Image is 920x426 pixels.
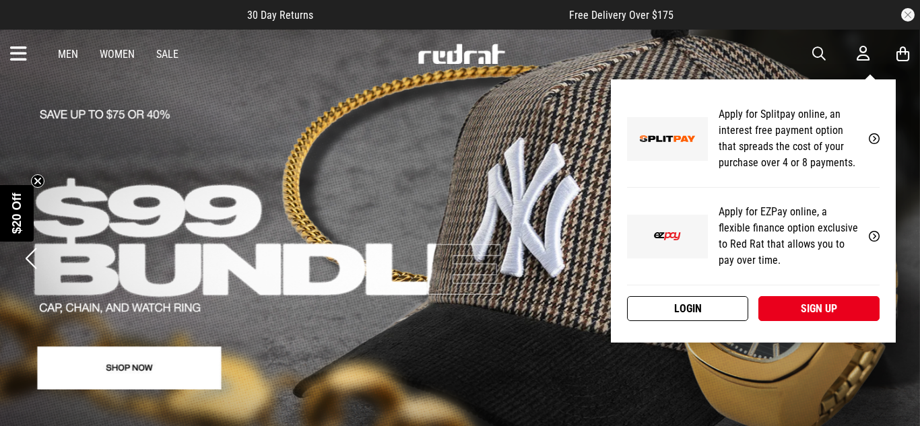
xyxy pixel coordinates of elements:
a: Apply for Splitpay online, an interest free payment option that spreads the cost of your purchase... [627,90,880,188]
a: Sign up [758,296,880,321]
a: Women [100,48,135,61]
a: Men [58,48,78,61]
span: $20 Off [10,192,24,234]
p: Apply for EZPay online, a flexible finance option exclusive to Red Rat that allows you to pay ove... [719,204,858,269]
button: Previous slide [22,244,40,273]
img: Redrat logo [417,44,506,64]
button: Close teaser [31,174,44,188]
span: 30 Day Returns [247,9,313,22]
p: Apply for Splitpay online, an interest free payment option that spreads the cost of your purchase... [719,106,858,171]
a: Apply for EZPay online, a flexible finance option exclusive to Red Rat that allows you to pay ove... [627,188,880,285]
span: Free Delivery Over $175 [569,9,673,22]
a: Login [627,296,748,321]
a: Sale [156,48,178,61]
iframe: Customer reviews powered by Trustpilot [340,8,542,22]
